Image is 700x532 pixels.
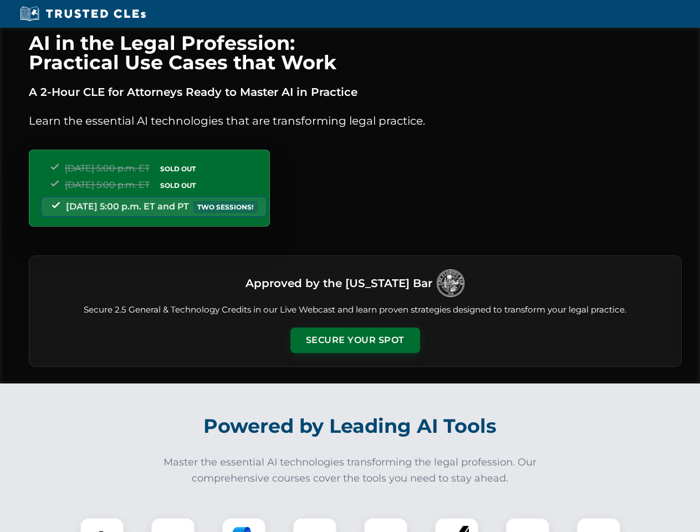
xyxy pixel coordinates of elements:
h2: Powered by Leading AI Tools [43,407,657,446]
img: Trusted CLEs [17,6,149,22]
p: Master the essential AI technologies transforming the legal profession. Our comprehensive courses... [156,454,544,487]
p: Secure 2.5 General & Technology Credits in our Live Webcast and learn proven strategies designed ... [43,304,668,316]
h1: AI in the Legal Profession: Practical Use Cases that Work [29,33,682,72]
span: SOLD OUT [156,163,200,175]
p: A 2-Hour CLE for Attorneys Ready to Master AI in Practice [29,83,682,101]
h3: Approved by the [US_STATE] Bar [246,273,432,293]
button: Secure Your Spot [290,328,420,353]
span: [DATE] 5:00 p.m. ET [65,163,150,173]
p: Learn the essential AI technologies that are transforming legal practice. [29,112,682,130]
img: Logo [437,269,464,297]
span: SOLD OUT [156,180,200,191]
span: [DATE] 5:00 p.m. ET [65,180,150,190]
